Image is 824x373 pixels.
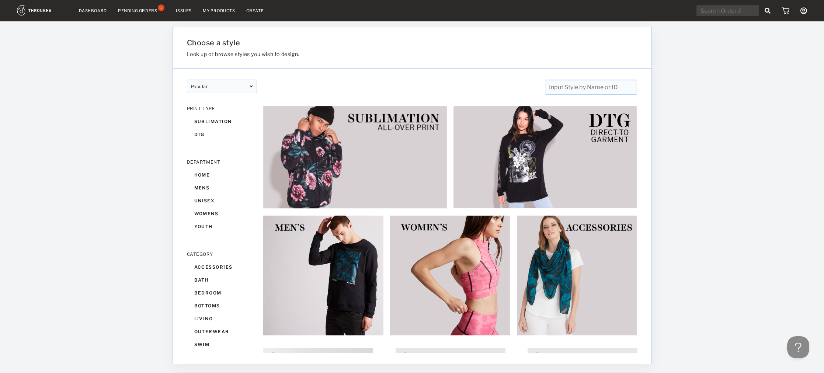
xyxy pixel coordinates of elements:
[246,8,264,13] a: Create
[158,4,164,11] div: 1
[187,80,257,93] div: popular
[187,51,561,57] h3: Look up or browse styles you wish to design.
[187,207,257,220] div: womens
[187,106,257,111] div: PRINT TYPE
[187,115,257,128] div: sublimation
[267,352,279,365] img: style_designer_badgeMockup.svg
[187,220,257,233] div: youth
[263,215,384,336] img: 0ffe952d-58dc-476c-8a0e-7eab160e7a7d.jpg
[531,352,544,365] img: style_designer_badgeMockup.svg
[187,286,257,299] div: bedroom
[187,351,257,364] div: tops
[187,251,257,257] div: CATEGORY
[187,312,257,325] div: living
[399,352,412,365] img: style_designer_badgeMockup.svg
[187,38,561,47] h1: Choose a style
[787,336,809,358] iframe: Toggle Customer Support
[453,106,637,209] img: 2e253fe2-a06e-4c8d-8f72-5695abdd75b9.jpg
[187,273,257,286] div: bath
[118,8,157,13] div: Pending Orders
[79,8,107,13] a: Dashboard
[545,80,637,95] input: Input Style by Name or ID
[187,338,257,351] div: swim
[187,261,257,273] div: accessories
[176,8,192,13] a: Issues
[187,128,257,141] div: dtg
[118,7,165,14] a: Pending Orders1
[390,215,511,336] img: b885dc43-4427-4fb9-87dd-0f776fe79185.jpg
[263,106,447,209] img: 6ec95eaf-68e2-44b2-82ac-2cbc46e75c33.jpg
[187,181,257,194] div: mens
[203,8,235,13] a: My Products
[187,159,257,165] div: DEPARTMENT
[187,194,257,207] div: unisex
[187,168,257,181] div: home
[696,5,759,16] input: Search Order #
[187,299,257,312] div: bottoms
[517,215,637,336] img: 1a4a84dd-fa74-4cbf-a7e7-fd3c0281d19c.jpg
[17,5,68,15] img: logo.1c10ca64.svg
[187,325,257,338] div: outerwear
[782,7,789,14] img: icon_cart.dab5cea1.svg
